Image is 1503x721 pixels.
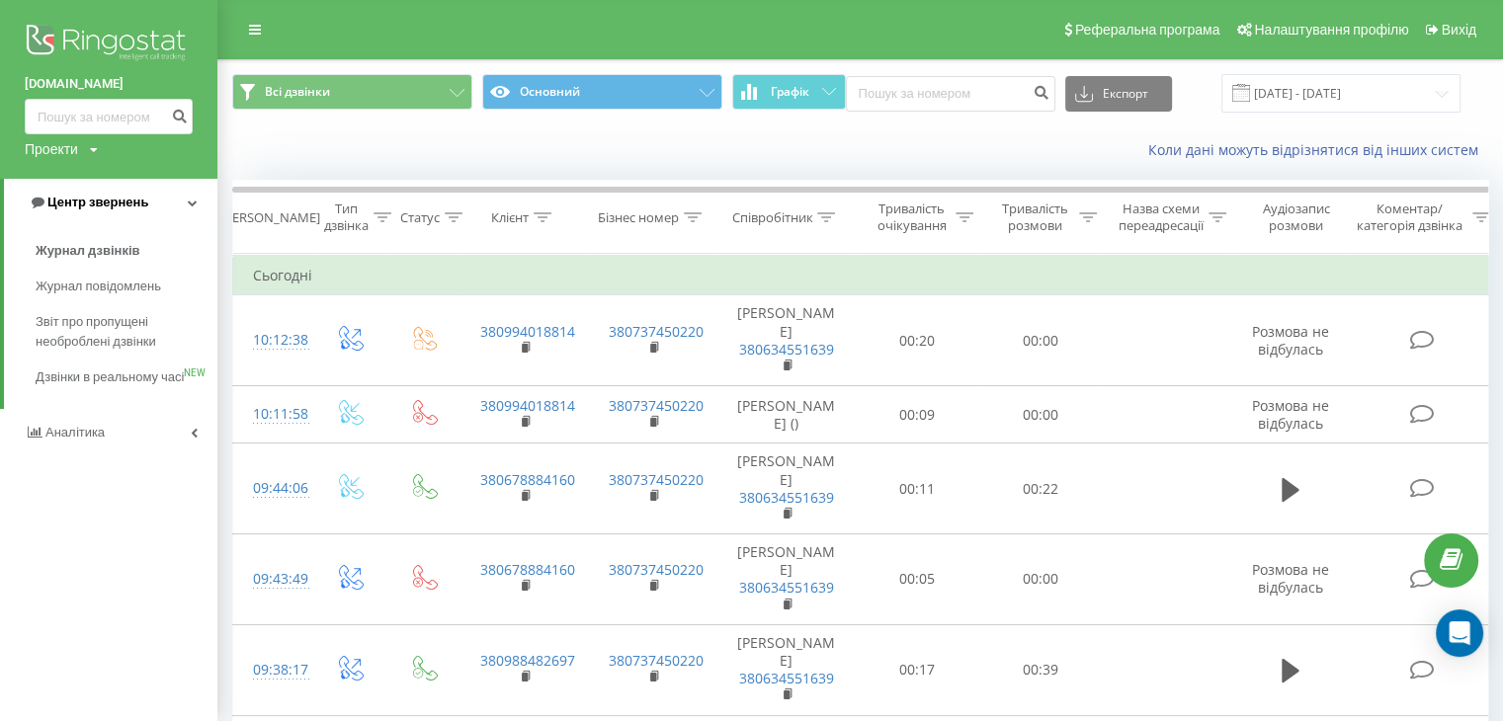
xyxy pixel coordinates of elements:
[739,340,834,359] a: 380634551639
[1252,396,1329,433] span: Розмова не відбулась
[609,470,704,489] a: 380737450220
[324,200,369,234] div: Тип дзвінка
[480,470,575,489] a: 380678884160
[1436,609,1483,657] div: Open Intercom Messenger
[1148,140,1488,159] a: Коли дані можуть відрізнятися вiд інших систем
[25,20,193,69] img: Ringostat logo
[253,469,292,508] div: 09:44:06
[265,84,330,100] span: Всі дзвінки
[846,76,1055,112] input: Пошук за номером
[873,200,951,234] div: Тривалість очікування
[979,443,1103,534] td: 00:22
[731,209,812,226] div: Співробітник
[979,534,1103,625] td: 00:00
[717,534,856,625] td: [PERSON_NAME]
[36,312,208,352] span: Звіт про пропущені необроблені дзвінки
[996,200,1074,234] div: Тривалість розмови
[609,651,704,670] a: 380737450220
[979,295,1103,386] td: 00:00
[482,74,722,110] button: Основний
[856,624,979,715] td: 00:17
[732,74,846,110] button: Графік
[979,386,1103,443] td: 00:00
[25,139,78,159] div: Проекти
[36,360,217,395] a: Дзвінки в реальному часіNEW
[220,209,320,226] div: [PERSON_NAME]
[856,386,979,443] td: 00:09
[739,488,834,507] a: 380634551639
[1252,322,1329,359] span: Розмова не відбулась
[36,269,217,304] a: Журнал повідомлень
[1119,200,1204,234] div: Назва схеми переадресації
[609,396,704,415] a: 380737450220
[4,179,217,226] a: Центр звернень
[856,443,979,534] td: 00:11
[717,295,856,386] td: [PERSON_NAME]
[253,321,292,360] div: 10:12:38
[253,395,292,434] div: 10:11:58
[1442,22,1476,38] span: Вихід
[36,304,217,360] a: Звіт про пропущені необроблені дзвінки
[480,322,575,341] a: 380994018814
[771,85,809,99] span: Графік
[856,534,979,625] td: 00:05
[717,386,856,443] td: [PERSON_NAME] ()
[36,367,184,387] span: Дзвінки в реальному часі
[1248,200,1344,234] div: Аудіозапис розмови
[856,295,979,386] td: 00:20
[598,209,679,226] div: Бізнес номер
[36,233,217,269] a: Журнал дзвінків
[717,443,856,534] td: [PERSON_NAME]
[739,578,834,597] a: 380634551639
[1254,22,1408,38] span: Налаштування профілю
[480,651,575,670] a: 380988482697
[253,560,292,599] div: 09:43:49
[739,669,834,687] a: 380634551639
[1352,200,1467,234] div: Коментар/категорія дзвінка
[47,195,148,209] span: Центр звернень
[1252,560,1329,597] span: Розмова не відбулась
[717,624,856,715] td: [PERSON_NAME]
[36,277,161,296] span: Журнал повідомлень
[480,396,575,415] a: 380994018814
[36,241,140,261] span: Журнал дзвінків
[253,651,292,689] div: 09:38:17
[400,209,440,226] div: Статус
[491,209,529,226] div: Клієнт
[25,99,193,134] input: Пошук за номером
[480,560,575,579] a: 380678884160
[45,425,105,440] span: Аналiтика
[609,560,704,579] a: 380737450220
[232,74,472,110] button: Всі дзвінки
[233,256,1498,295] td: Сьогодні
[979,624,1103,715] td: 00:39
[609,322,704,341] a: 380737450220
[25,74,193,94] a: [DOMAIN_NAME]
[1075,22,1220,38] span: Реферальна програма
[1065,76,1172,112] button: Експорт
